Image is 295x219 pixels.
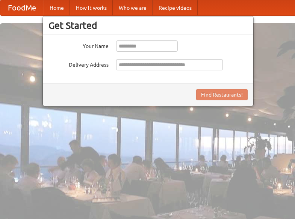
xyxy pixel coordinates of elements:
[153,0,198,15] a: Recipe videos
[48,20,248,31] h3: Get Started
[113,0,153,15] a: Who we are
[0,0,44,15] a: FoodMe
[48,40,109,50] label: Your Name
[196,89,248,100] button: Find Restaurants!
[70,0,113,15] a: How it works
[44,0,70,15] a: Home
[48,59,109,69] label: Delivery Address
